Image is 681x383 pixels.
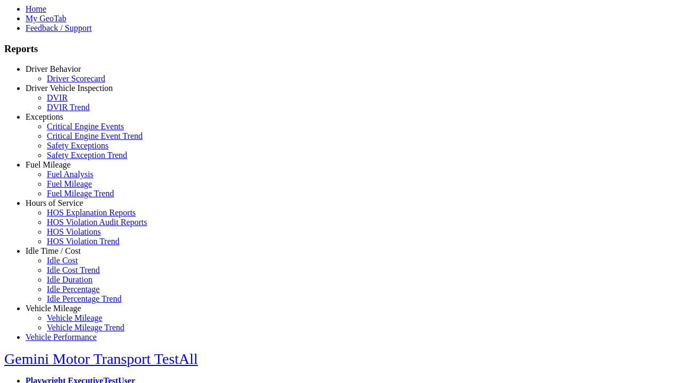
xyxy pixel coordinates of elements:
h3: Reports [4,43,677,55]
a: Exceptions [26,112,63,121]
a: Driver Behavior [26,64,81,73]
a: Idle Cost Trend [47,265,100,274]
a: Idle Duration [47,275,93,284]
a: Safety Exception Trend [47,151,127,160]
a: My GeoTab [26,14,67,23]
a: Home [26,4,46,13]
a: Fuel Mileage [47,179,92,188]
a: Safety Exceptions [47,141,109,150]
a: Vehicle Performance [26,332,97,342]
a: Idle Percentage Trend [47,294,121,303]
a: Gemini Motor Transport TestAll [4,351,198,367]
a: DVIR Trend [47,103,89,112]
a: DVIR [47,93,68,102]
a: Idle Percentage [47,285,99,294]
a: Driver Vehicle Inspection [26,84,113,93]
a: Vehicle Mileage Trend [47,323,124,332]
a: Vehicle Mileage [26,304,81,313]
a: Vehicle Mileage [47,313,102,322]
a: Critical Engine Event Trend [47,131,143,140]
a: HOS Violation Trend [47,237,120,246]
a: Fuel Mileage [26,160,71,169]
a: HOS Violations [47,227,101,236]
a: HOS Explanation Reports [47,208,136,217]
a: HOS Violation Audit Reports [47,218,147,227]
a: Driver Scorecard [47,74,105,83]
a: Critical Engine Events [47,122,124,131]
a: Idle Cost [47,256,78,265]
a: Hours of Service [26,198,83,207]
a: Fuel Analysis [47,170,94,179]
a: Feedback / Support [26,23,92,32]
a: Fuel Mileage Trend [47,189,114,198]
a: Idle Time / Cost [26,246,81,255]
